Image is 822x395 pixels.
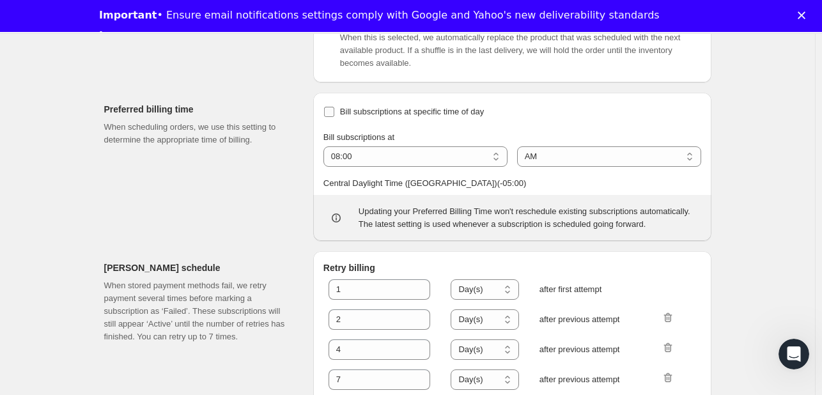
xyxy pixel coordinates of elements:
span: Bill subscriptions at specific time of day [340,107,484,116]
div: Close [798,12,810,19]
iframe: Intercom live chat [779,339,809,369]
b: Important [99,9,157,21]
span: after previous attempt [539,343,642,356]
h2: Preferred billing time [104,103,293,116]
a: Learn more [99,29,165,43]
p: When stored payment methods fail, we retry payment several times before marking a subscription as... [104,279,293,343]
span: after first attempt [539,283,642,296]
p: Central Daylight Time ([GEOGRAPHIC_DATA]) ( -05 : 00 ) [323,177,701,190]
span: after previous attempt [539,373,642,386]
h2: [PERSON_NAME] schedule [104,261,293,274]
div: • Ensure email notifications settings comply with Google and Yahoo's new deliverability standards [99,9,660,22]
span: Bill subscriptions at [323,132,394,142]
span: When this is selected, we automatically replace the product that was scheduled with the next avai... [340,33,681,68]
span: after previous attempt [539,313,642,326]
p: Updating your Preferred Billing Time won't reschedule existing subscriptions automatically. The l... [359,205,701,231]
h2: Retry billing [323,261,701,274]
p: When scheduling orders, we use this setting to determine the appropriate time of billing. [104,121,293,146]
